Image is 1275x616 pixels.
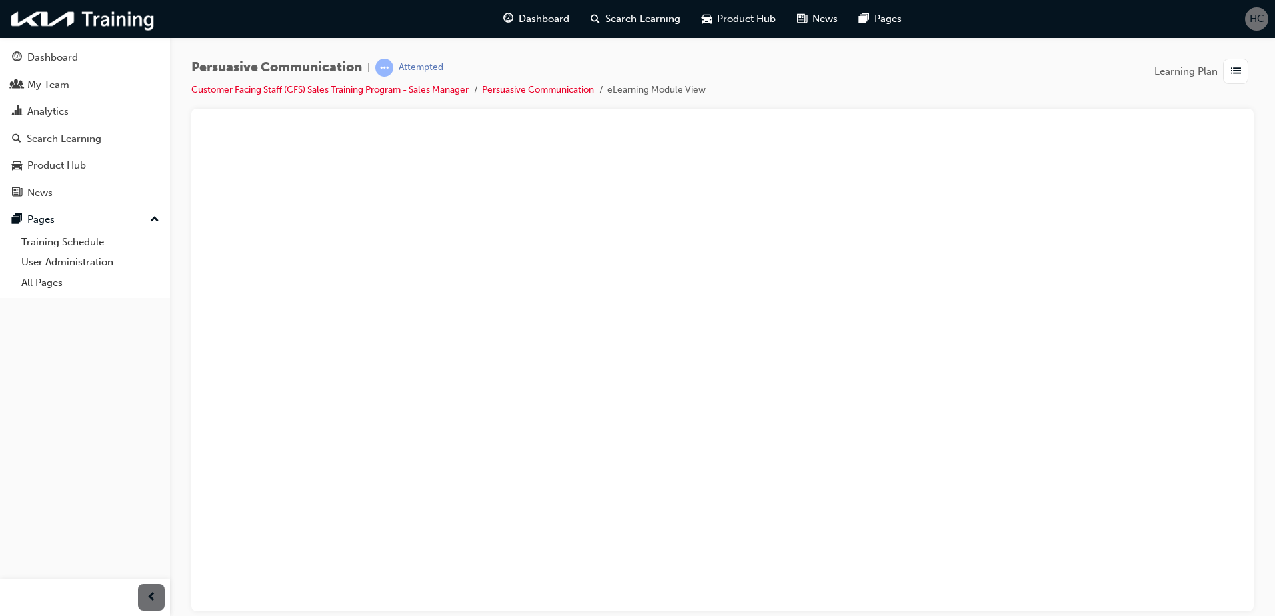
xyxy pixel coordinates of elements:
[5,73,165,97] a: My Team
[16,273,165,293] a: All Pages
[16,232,165,253] a: Training Schedule
[1154,59,1254,84] button: Learning Plan
[859,11,869,27] span: pages-icon
[519,11,569,27] span: Dashboard
[848,5,912,33] a: pages-iconPages
[1231,63,1241,80] span: list-icon
[5,207,165,232] button: Pages
[12,133,21,145] span: search-icon
[5,127,165,151] a: Search Learning
[5,45,165,70] a: Dashboard
[27,185,53,201] div: News
[12,79,22,91] span: people-icon
[607,83,706,98] li: eLearning Module View
[27,104,69,119] div: Analytics
[691,5,786,33] a: car-iconProduct Hub
[1245,7,1268,31] button: HC
[12,214,22,226] span: pages-icon
[702,11,712,27] span: car-icon
[580,5,691,33] a: search-iconSearch Learning
[5,153,165,178] a: Product Hub
[493,5,580,33] a: guage-iconDashboard
[12,106,22,118] span: chart-icon
[503,11,513,27] span: guage-icon
[191,84,469,95] a: Customer Facing Staff (CFS) Sales Training Program - Sales Manager
[5,43,165,207] button: DashboardMy TeamAnalyticsSearch LearningProduct HubNews
[27,50,78,65] div: Dashboard
[7,5,160,33] img: kia-training
[1250,11,1264,27] span: HC
[605,11,680,27] span: Search Learning
[786,5,848,33] a: news-iconNews
[27,77,69,93] div: My Team
[797,11,807,27] span: news-icon
[1154,64,1218,79] span: Learning Plan
[27,158,86,173] div: Product Hub
[375,59,393,77] span: learningRecordVerb_ATTEMPT-icon
[16,252,165,273] a: User Administration
[12,160,22,172] span: car-icon
[12,187,22,199] span: news-icon
[27,131,101,147] div: Search Learning
[27,212,55,227] div: Pages
[5,99,165,124] a: Analytics
[191,60,362,75] span: Persuasive Communication
[12,52,22,64] span: guage-icon
[5,181,165,205] a: News
[482,84,594,95] a: Persuasive Communication
[367,60,370,75] span: |
[874,11,902,27] span: Pages
[150,211,159,229] span: up-icon
[717,11,776,27] span: Product Hub
[591,11,600,27] span: search-icon
[812,11,838,27] span: News
[147,589,157,606] span: prev-icon
[399,61,443,74] div: Attempted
